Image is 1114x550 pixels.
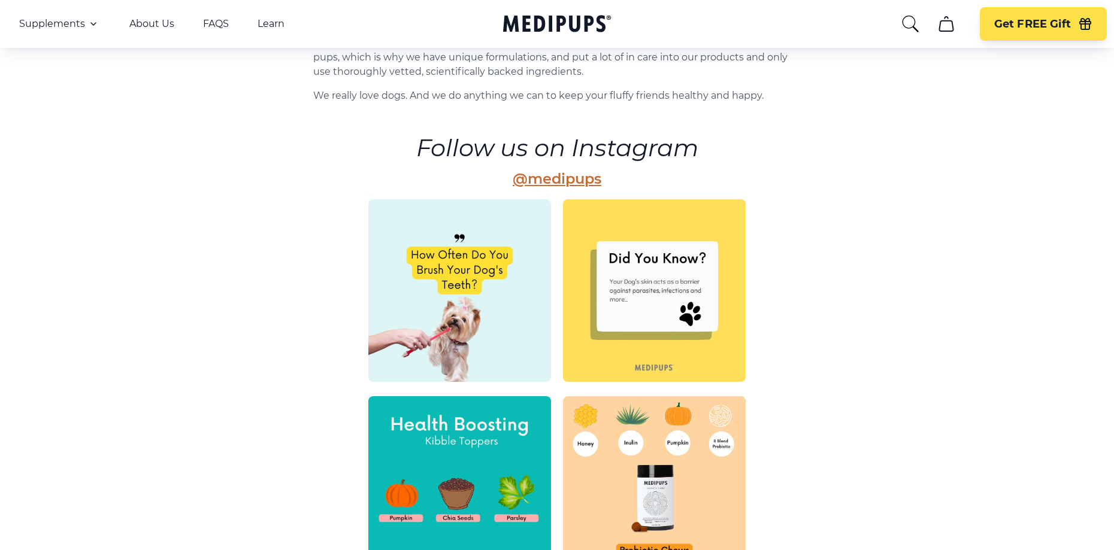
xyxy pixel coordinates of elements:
[901,14,920,34] button: search
[19,18,85,30] span: Supplements
[19,17,101,31] button: Supplements
[313,89,801,103] p: We really love dogs. And we do anything we can to keep your fluffy friends healthy and happy.
[980,7,1107,41] button: Get FREE Gift
[416,130,698,165] h6: Follow us on Instagram
[503,13,611,37] a: Medipups
[513,170,601,187] a: @medipups
[368,199,551,382] img: https://www.instagram.com/p/CnkcFy7SRND/
[994,17,1071,31] span: Get FREE Gift
[258,18,284,30] a: Learn
[203,18,229,30] a: FAQS
[313,22,801,79] p: Medipups wants to make sure your dog’s days are a lot better. How do we do that? By sticking to o...
[129,18,174,30] a: About Us
[563,199,746,382] img: https://www.instagram.com/p/Cmui-W2SKkt
[932,10,961,38] button: cart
